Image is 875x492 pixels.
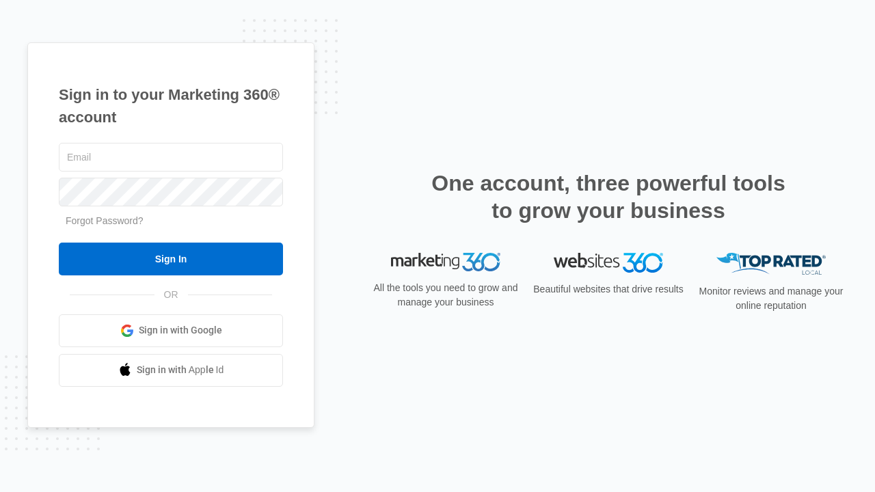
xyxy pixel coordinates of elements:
[59,243,283,275] input: Sign In
[154,288,188,302] span: OR
[369,281,522,310] p: All the tools you need to grow and manage your business
[139,323,222,338] span: Sign in with Google
[137,363,224,377] span: Sign in with Apple Id
[59,314,283,347] a: Sign in with Google
[66,215,144,226] a: Forgot Password?
[427,169,790,224] h2: One account, three powerful tools to grow your business
[59,143,283,172] input: Email
[554,253,663,273] img: Websites 360
[59,83,283,128] h1: Sign in to your Marketing 360® account
[391,253,500,272] img: Marketing 360
[59,354,283,387] a: Sign in with Apple Id
[695,284,848,313] p: Monitor reviews and manage your online reputation
[716,253,826,275] img: Top Rated Local
[532,282,685,297] p: Beautiful websites that drive results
